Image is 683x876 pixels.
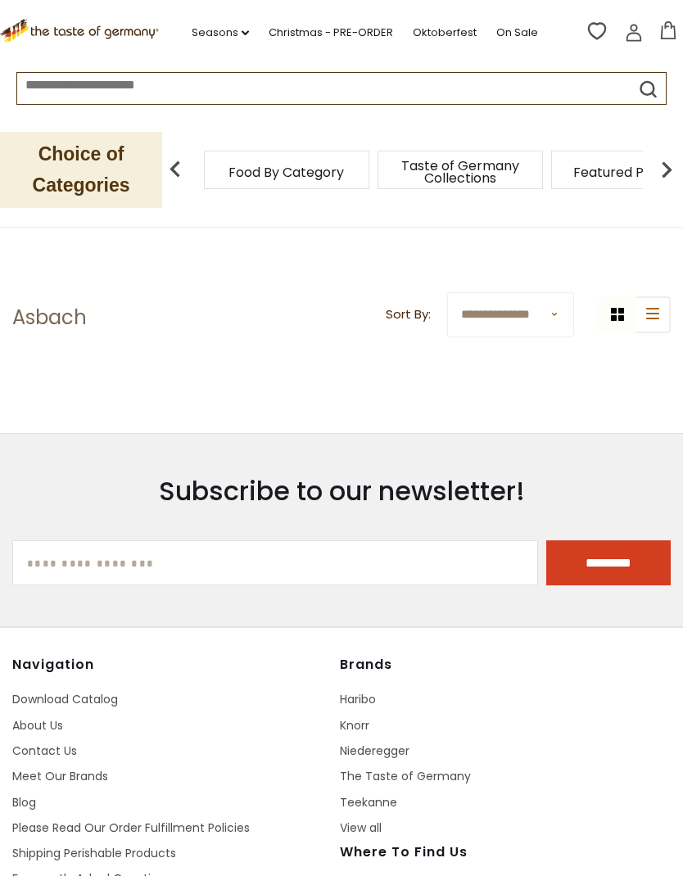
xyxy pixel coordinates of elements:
[12,794,36,811] a: Blog
[340,768,471,784] a: The Taste of Germany
[269,24,393,42] a: Christmas - PRE-ORDER
[12,475,671,508] h3: Subscribe to our newsletter!
[340,743,409,759] a: Niederegger
[496,24,538,42] a: On Sale
[159,153,192,186] img: previous arrow
[12,743,77,759] a: Contact Us
[395,160,526,184] a: Taste of Germany Collections
[12,845,176,861] a: Shipping Perishable Products
[340,657,656,673] h4: Brands
[340,820,382,836] a: View all
[340,691,376,707] a: Haribo
[12,305,87,330] h1: Asbach
[386,305,431,325] label: Sort By:
[228,166,344,178] a: Food By Category
[12,717,63,734] a: About Us
[340,717,369,734] a: Knorr
[12,691,118,707] a: Download Catalog
[12,768,108,784] a: Meet Our Brands
[192,24,249,42] a: Seasons
[12,657,328,673] h4: Navigation
[340,844,623,860] h4: Where to find us
[650,153,683,186] img: next arrow
[340,794,397,811] a: Teekanne
[413,24,477,42] a: Oktoberfest
[12,820,250,836] a: Please Read Our Order Fulfillment Policies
